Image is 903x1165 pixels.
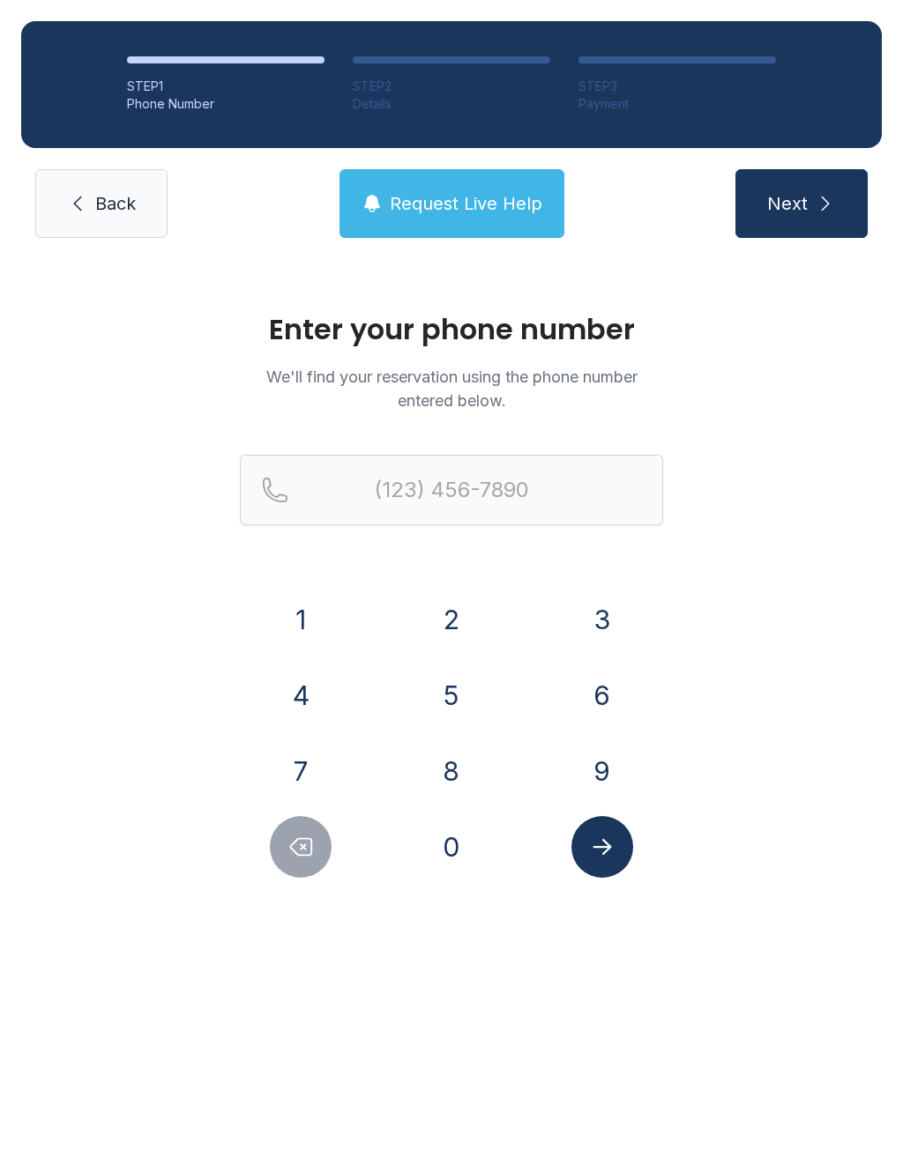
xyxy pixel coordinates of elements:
[95,191,136,216] span: Back
[270,740,332,802] button: 7
[353,78,550,95] div: STEP 2
[270,816,332,878] button: Delete number
[240,455,663,525] input: Reservation phone number
[390,191,542,216] span: Request Live Help
[571,664,633,726] button: 6
[578,78,776,95] div: STEP 3
[127,95,325,113] div: Phone Number
[240,315,663,344] h1: Enter your phone number
[571,589,633,650] button: 3
[421,740,482,802] button: 8
[578,95,776,113] div: Payment
[421,816,482,878] button: 0
[353,95,550,113] div: Details
[421,589,482,650] button: 2
[571,740,633,802] button: 9
[270,664,332,726] button: 4
[767,191,808,216] span: Next
[127,78,325,95] div: STEP 1
[571,816,633,878] button: Submit lookup form
[240,365,663,412] p: We'll find your reservation using the phone number entered below.
[270,589,332,650] button: 1
[421,664,482,726] button: 5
